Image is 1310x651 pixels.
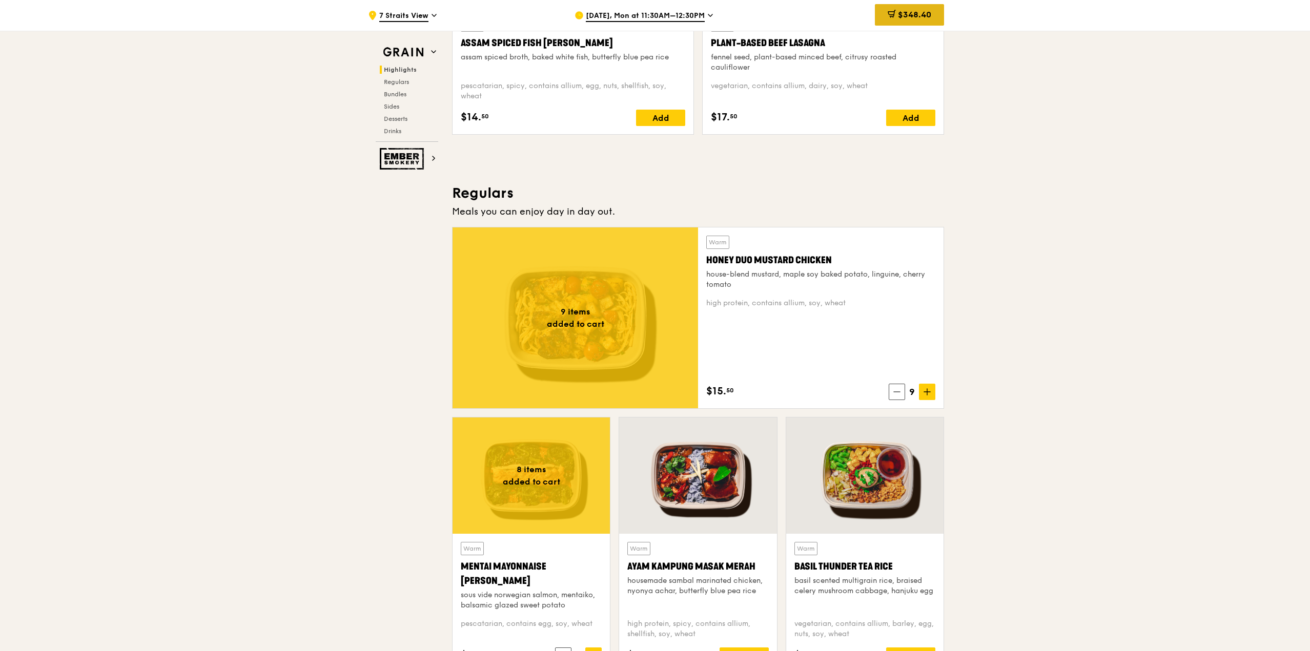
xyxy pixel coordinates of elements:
[461,110,481,125] span: $14.
[452,204,944,219] div: Meals you can enjoy day in day out.
[461,559,602,588] div: Mentai Mayonnaise [PERSON_NAME]
[636,110,685,126] div: Add
[384,103,399,110] span: Sides
[627,576,768,596] div: housemade sambal marinated chicken, nyonya achar, butterfly blue pea rice
[726,386,734,394] span: 50
[461,52,685,62] div: assam spiced broth, baked white fish, butterfly blue pea rice
[711,81,935,101] div: vegetarian, contains allium, dairy, soy, wheat
[461,590,602,611] div: sous vide norwegian salmon, mentaiko, balsamic glazed sweet potato
[706,384,726,399] span: $15.
[794,559,935,574] div: Basil Thunder Tea Rice
[380,43,427,61] img: Grain web logo
[461,81,685,101] div: pescatarian, spicy, contains allium, egg, nuts, shellfish, soy, wheat
[730,112,738,120] span: 50
[384,115,407,122] span: Desserts
[452,184,944,202] h3: Regulars
[627,559,768,574] div: Ayam Kampung Masak Merah
[905,385,919,399] span: 9
[898,10,931,19] span: $348.40
[461,542,484,555] div: Warm
[461,619,602,639] div: pescatarian, contains egg, soy, wheat
[384,78,409,86] span: Regulars
[794,576,935,596] div: basil scented multigrain rice, braised celery mushroom cabbage, hanjuku egg
[481,112,489,120] span: 50
[706,269,935,290] div: house-blend mustard, maple soy baked potato, linguine, cherry tomato
[379,11,428,22] span: 7 Straits View
[384,128,401,135] span: Drinks
[384,91,406,98] span: Bundles
[711,110,730,125] span: $17.
[627,619,768,639] div: high protein, spicy, contains allium, shellfish, soy, wheat
[794,619,935,639] div: vegetarian, contains allium, barley, egg, nuts, soy, wheat
[711,52,935,73] div: fennel seed, plant-based minced beef, citrusy roasted cauliflower
[384,66,417,73] span: Highlights
[711,36,935,50] div: Plant-Based Beef Lasagna
[706,236,729,249] div: Warm
[586,11,705,22] span: [DATE], Mon at 11:30AM–12:30PM
[706,253,935,267] div: Honey Duo Mustard Chicken
[461,36,685,50] div: Assam Spiced Fish [PERSON_NAME]
[794,542,817,555] div: Warm
[380,148,427,170] img: Ember Smokery web logo
[886,110,935,126] div: Add
[706,298,935,308] div: high protein, contains allium, soy, wheat
[627,542,650,555] div: Warm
